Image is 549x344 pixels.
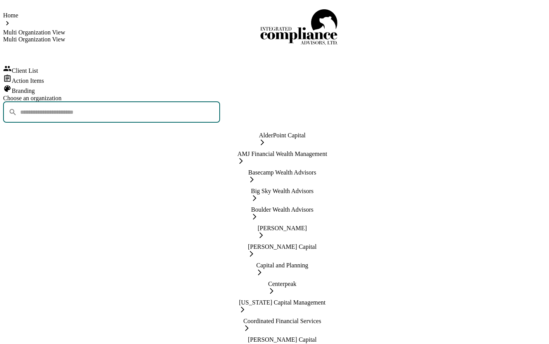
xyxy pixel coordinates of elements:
div: Centerpeak [268,281,296,288]
div: consultant-dashboard__filter-organizations-search-bar [3,102,220,123]
div: AMJ Financial Wealth Management [237,151,327,157]
div: [PERSON_NAME] Capital [248,336,317,343]
div: Coordinated Financial Services [243,318,321,325]
div: Home [3,12,65,19]
div: Multi Organization View [3,36,65,43]
div: [PERSON_NAME] Capital [248,243,317,250]
div: Branding [3,84,546,94]
iframe: Open customer support [524,318,545,339]
div: Big Sky Wealth Advisors [251,188,314,195]
div: [US_STATE] Capital Management [239,299,326,306]
img: Integrated Compliance Advisors [260,9,337,46]
div: Multi Organization View [3,29,65,36]
div: Boulder Wealth Advisors [251,206,313,213]
div: Capital and Planning [256,262,308,269]
div: Choose an organization [3,95,546,102]
div: Basecamp Wealth Advisors [248,169,316,176]
div: Client List [3,64,546,74]
div: [PERSON_NAME] [258,225,307,232]
div: Action Items [3,74,546,84]
div: AlderPoint Capital [259,132,305,139]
